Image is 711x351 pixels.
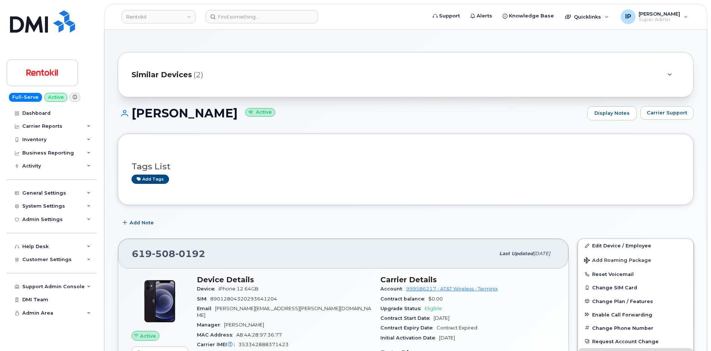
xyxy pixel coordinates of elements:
span: Last updated [499,251,533,256]
span: Change Plan / Features [592,298,653,304]
span: [DATE] [434,315,449,321]
span: [PERSON_NAME] [224,322,264,328]
button: Reset Voicemail [578,267,693,281]
span: 353342888371423 [238,342,289,347]
button: Add Roaming Package [578,252,693,267]
small: Active [245,108,275,117]
span: SIM [197,296,210,302]
span: 0192 [175,248,205,259]
span: Contract Expired [436,325,477,331]
span: (2) [194,69,203,80]
span: Add Note [130,219,154,226]
span: [DATE] [533,251,550,256]
span: Account [380,286,406,292]
span: Contract Start Date [380,315,434,321]
span: Enable Call Forwarding [592,312,652,317]
span: Similar Devices [132,69,192,80]
a: Display Notes [587,106,637,120]
h3: Device Details [197,275,371,284]
span: Carrier Support [647,109,687,116]
span: Add Roaming Package [584,257,651,264]
button: Enable Call Forwarding [578,308,693,321]
span: Initial Activation Date [380,335,439,341]
span: $0.00 [428,296,443,302]
span: Eligible [425,306,442,311]
span: iPhone 12 64GB [218,286,259,292]
span: Manager [197,322,224,328]
button: Change SIM Card [578,281,693,294]
span: Email [197,306,215,311]
a: 999586217 - AT&T Wireless - Terminix [406,286,498,292]
span: [PERSON_NAME][EMAIL_ADDRESS][PERSON_NAME][DOMAIN_NAME] [197,306,371,318]
a: Edit Device / Employee [578,239,693,252]
h3: Tags List [132,162,680,171]
button: Change Phone Number [578,321,693,335]
span: Active [140,332,156,339]
button: Add Note [118,216,160,230]
a: Add tags [132,175,169,184]
span: A8:4A:28:97:36:77 [236,332,282,338]
span: [DATE] [439,335,455,341]
h1: [PERSON_NAME] [118,107,584,120]
img: iPhone_12.jpg [137,279,182,324]
span: MAC Address [197,332,236,338]
span: 508 [152,248,175,259]
span: Upgrade Status [380,306,425,311]
span: Contract balance [380,296,428,302]
h3: Carrier Details [380,275,555,284]
span: 619 [132,248,205,259]
iframe: Messenger Launcher [679,319,705,345]
span: Carrier IMEI [197,342,238,347]
button: Request Account Change [578,335,693,348]
span: Contract Expiry Date [380,325,436,331]
button: Change Plan / Features [578,295,693,308]
span: Device [197,286,218,292]
button: Carrier Support [640,106,694,120]
span: 89012804320293641204 [210,296,277,302]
